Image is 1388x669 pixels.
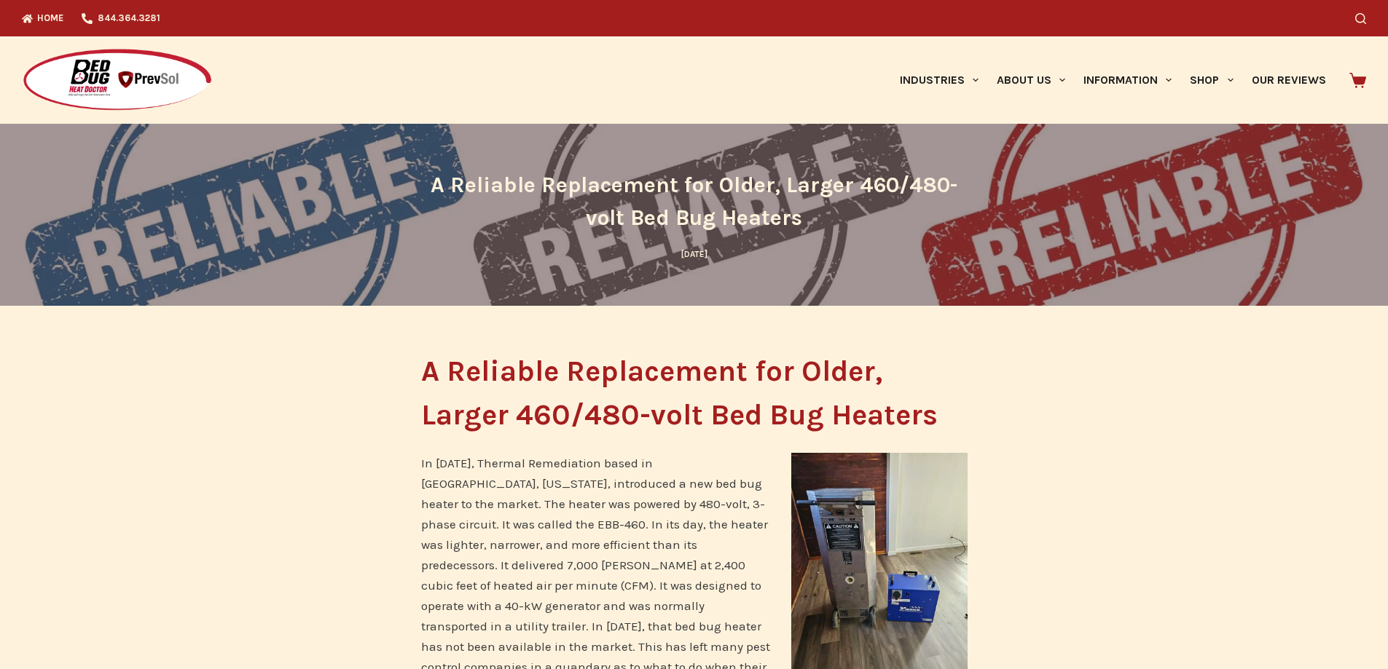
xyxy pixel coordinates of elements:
a: Industries [890,36,987,124]
button: Search [1355,13,1366,24]
a: About Us [987,36,1074,124]
a: Our Reviews [1242,36,1335,124]
img: Prevsol/Bed Bug Heat Doctor [22,48,213,113]
h1: A Reliable Replacement for Older, Larger 460/480-volt Bed Bug Heaters [421,169,968,234]
time: [DATE] [681,249,707,259]
nav: Primary [890,36,1335,124]
a: Information [1075,36,1181,124]
a: Shop [1181,36,1242,124]
h1: A Reliable Replacement for Older, Larger 460/480-volt Bed Bug Heaters [421,349,968,437]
